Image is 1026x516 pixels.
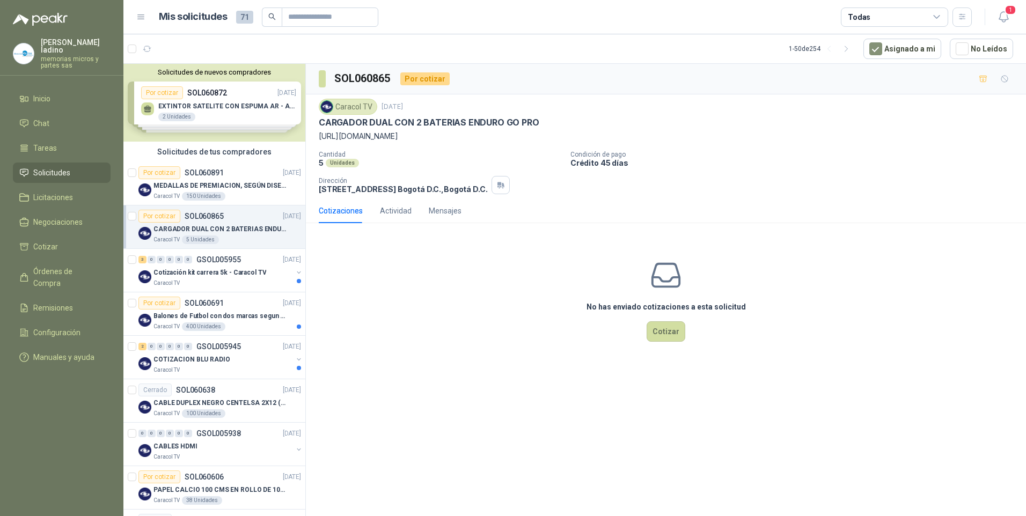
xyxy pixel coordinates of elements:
span: 1 [1005,5,1016,15]
span: Cotizar [33,241,58,253]
p: Caracol TV [153,453,180,461]
div: Por cotizar [400,72,450,85]
p: [DATE] [283,168,301,178]
div: 400 Unidades [182,322,225,331]
p: [DATE] [283,429,301,439]
div: Cotizaciones [319,205,363,217]
p: Caracol TV [153,192,180,201]
a: Configuración [13,322,111,343]
div: 0 [148,343,156,350]
img: Company Logo [138,314,151,327]
button: Asignado a mi [863,39,941,59]
a: CerradoSOL060638[DATE] Company LogoCABLE DUPLEX NEGRO CENTELSA 2X12 (COLOR NEGRO)Caracol TV100 Un... [123,379,305,423]
a: Tareas [13,138,111,158]
div: Actividad [380,205,412,217]
img: Company Logo [138,488,151,500]
div: Caracol TV [319,99,377,115]
p: [DATE] [283,342,301,352]
img: Company Logo [138,357,151,370]
a: Por cotizarSOL060691[DATE] Company LogoBalones de Futbol con dos marcas segun adjunto. Adjuntar c... [123,292,305,336]
div: 0 [184,343,192,350]
div: Mensajes [429,205,461,217]
p: [STREET_ADDRESS] Bogotá D.C. , Bogotá D.C. [319,185,487,194]
a: 3 0 0 0 0 0 GSOL005955[DATE] Company LogoCotización kit carrera 5k - Caracol TVCaracol TV [138,253,303,288]
div: Por cotizar [138,470,180,483]
button: Solicitudes de nuevos compradores [128,68,301,76]
p: Caracol TV [153,366,180,374]
p: SOL060891 [185,169,224,176]
div: 0 [157,343,165,350]
a: Manuales y ayuda [13,347,111,367]
p: SOL060606 [185,473,224,481]
span: Inicio [33,93,50,105]
img: Company Logo [138,444,151,457]
div: 3 [138,256,146,263]
img: Logo peakr [13,13,68,26]
p: memorias micros y partes sas [41,56,111,69]
div: 2 [138,343,146,350]
a: Por cotizarSOL060891[DATE] Company LogoMEDALLAS DE PREMIACION, SEGÚN DISEÑO ADJUNTO(ADJUNTAR COTI... [123,162,305,205]
div: Solicitudes de nuevos compradoresPor cotizarSOL060872[DATE] EXTINTOR SATELITE CON ESPUMA AR - AFF... [123,64,305,142]
h3: SOL060865 [334,70,392,87]
a: Remisiones [13,298,111,318]
div: 0 [175,256,183,263]
p: SOL060638 [176,386,215,394]
p: [DATE] [283,211,301,222]
p: Crédito 45 días [570,158,1022,167]
div: Cerrado [138,384,172,396]
img: Company Logo [13,43,34,64]
span: Remisiones [33,302,73,314]
div: 0 [175,430,183,437]
h3: No has enviado cotizaciones a esta solicitud [587,301,746,313]
a: Chat [13,113,111,134]
div: 0 [184,256,192,263]
span: Chat [33,117,49,129]
p: CABLE DUPLEX NEGRO CENTELSA 2X12 (COLOR NEGRO) [153,398,287,408]
p: COTIZACION BLU RADIO [153,355,230,365]
div: 0 [175,343,183,350]
span: Solicitudes [33,167,70,179]
span: Configuración [33,327,80,338]
img: Company Logo [138,227,151,240]
p: CABLES HDMI [153,441,197,452]
p: [PERSON_NAME] ladino [41,39,111,54]
span: Órdenes de Compra [33,266,100,289]
p: Caracol TV [153,322,180,331]
p: GSOL005945 [196,343,241,350]
img: Company Logo [138,183,151,196]
a: Órdenes de Compra [13,261,111,293]
button: Cotizar [647,321,685,342]
p: Balones de Futbol con dos marcas segun adjunto. Adjuntar cotizacion en su formato [153,311,287,321]
p: MEDALLAS DE PREMIACION, SEGÚN DISEÑO ADJUNTO(ADJUNTAR COTIZACION EN SU FORMATO [153,181,287,191]
div: 0 [166,343,174,350]
p: [DATE] [283,298,301,308]
div: 100 Unidades [182,409,225,418]
p: Caracol TV [153,409,180,418]
p: CARGADOR DUAL CON 2 BATERIAS ENDURO GO PRO [319,117,539,128]
div: 1 - 50 de 254 [789,40,855,57]
p: Cantidad [319,151,562,158]
div: Por cotizar [138,210,180,223]
h1: Mis solicitudes [159,9,228,25]
p: SOL060865 [185,212,224,220]
p: [DATE] [382,102,403,112]
div: 0 [148,430,156,437]
p: Caracol TV [153,279,180,288]
a: Inicio [13,89,111,109]
button: No Leídos [950,39,1013,59]
img: Company Logo [138,401,151,414]
p: [DATE] [283,385,301,395]
a: Por cotizarSOL060865[DATE] Company LogoCARGADOR DUAL CON 2 BATERIAS ENDURO GO PROCaracol TV5 Unid... [123,205,305,249]
p: SOL060691 [185,299,224,307]
p: Caracol TV [153,235,180,244]
a: 2 0 0 0 0 0 GSOL005945[DATE] Company LogoCOTIZACION BLU RADIOCaracol TV [138,340,303,374]
span: Negociaciones [33,216,83,228]
span: Manuales y ayuda [33,351,94,363]
div: Unidades [326,159,359,167]
div: 0 [148,256,156,263]
a: Cotizar [13,237,111,257]
div: 38 Unidades [182,496,222,505]
p: GSOL005955 [196,256,241,263]
p: PAPEL CALCIO 100 CMS EN ROLLO DE 100 GR [153,485,287,495]
div: 0 [157,256,165,263]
